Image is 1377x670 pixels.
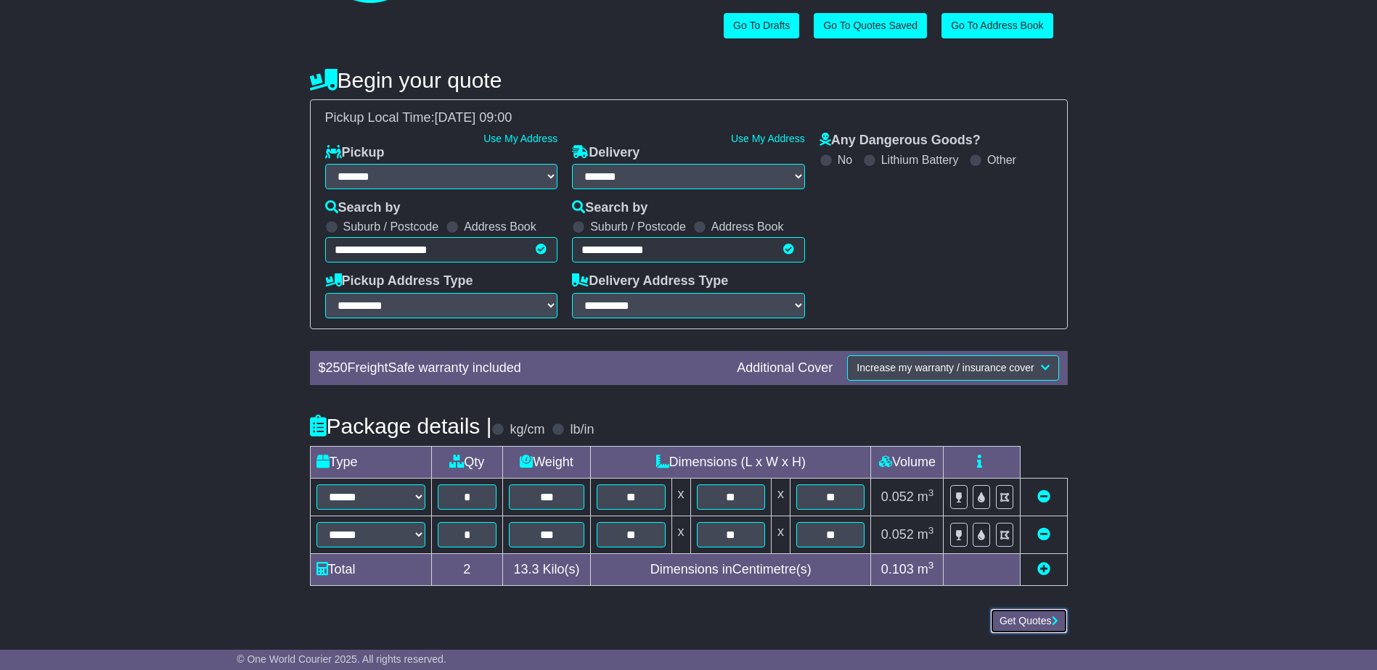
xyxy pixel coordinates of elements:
label: Address Book [711,220,784,233]
td: Volume [871,446,944,478]
td: Qty [431,446,503,478]
span: 250 [326,360,348,375]
td: x [671,478,690,516]
label: No [838,153,852,167]
a: Use My Address [731,133,805,144]
td: Total [310,553,431,585]
td: Dimensions (L x W x H) [591,446,871,478]
span: 0.052 [881,527,914,542]
a: Go To Drafts [724,13,799,38]
label: Pickup Address Type [325,273,473,289]
label: Suburb / Postcode [343,220,439,233]
span: m [918,489,934,504]
label: Suburb / Postcode [590,220,686,233]
a: Go To Quotes Saved [814,13,927,38]
div: Pickup Local Time: [318,110,1060,126]
label: Search by [325,200,401,216]
span: m [918,527,934,542]
a: Use My Address [483,133,557,144]
span: [DATE] 09:00 [435,110,512,125]
label: Lithium Battery [881,153,959,167]
a: Add new item [1037,562,1050,576]
td: x [771,478,790,516]
td: x [771,516,790,553]
td: x [671,516,690,553]
a: Go To Address Book [941,13,1053,38]
button: Increase my warranty / insurance cover [847,355,1058,381]
h4: Package details | [310,414,492,438]
sup: 3 [928,560,934,571]
button: Get Quotes [990,608,1068,634]
label: Other [987,153,1016,167]
a: Remove this item [1037,489,1050,504]
label: Any Dangerous Goods? [820,133,981,149]
td: Dimensions in Centimetre(s) [591,553,871,585]
span: 0.103 [881,562,914,576]
label: Search by [572,200,647,216]
label: Pickup [325,145,385,161]
label: Delivery [572,145,640,161]
label: Delivery Address Type [572,273,728,289]
span: © One World Courier 2025. All rights reserved. [237,653,446,665]
div: $ FreightSafe warranty included [311,360,730,376]
span: 13.3 [513,562,539,576]
a: Remove this item [1037,527,1050,542]
label: kg/cm [510,422,544,438]
h4: Begin your quote [310,68,1068,92]
sup: 3 [928,487,934,498]
td: Kilo(s) [503,553,591,585]
span: m [918,562,934,576]
td: Weight [503,446,591,478]
div: Additional Cover [730,360,840,376]
label: Address Book [464,220,536,233]
td: 2 [431,553,503,585]
label: lb/in [570,422,594,438]
span: Increase my warranty / insurance cover [857,362,1034,373]
span: 0.052 [881,489,914,504]
sup: 3 [928,525,934,536]
td: Type [310,446,431,478]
